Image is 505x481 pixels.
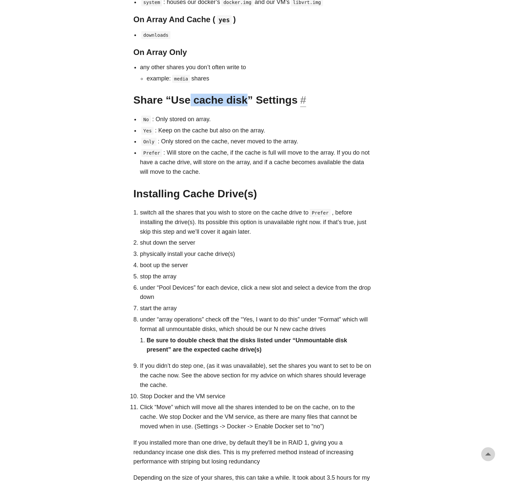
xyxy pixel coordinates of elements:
li: start the array [140,304,372,313]
li: shut down the server [140,238,372,248]
code: Only [141,138,157,146]
li: under “array operations” check off the “Yes, I want to do this” under “Format” which will format ... [140,315,372,355]
strong: Be sure to double check that the disks listed under “Unmountable disk present” are the expected c... [147,337,347,353]
li: If you didn’t do step one, (as it was unavailable), set the shares you want to set to be on the c... [140,361,372,390]
li: : Will store on the cache, if the cache is full will move to the array. If you do not have a cach... [140,148,372,176]
code: downloads [141,31,170,39]
li: : Keep on the cache but also on the array. [140,126,372,135]
a: # [300,94,306,106]
h3: On Array And Cache ( ) [133,15,372,25]
code: No [141,116,151,123]
li: boot up the server [140,261,372,270]
li: Stop Docker and the VM service [140,392,372,401]
li: example: shares [147,74,372,83]
li: : Only stored on array. [140,115,372,124]
code: Prefer [141,149,162,157]
h2: Share “Use cache disk” Settings [133,94,372,106]
a: go to top [481,447,495,461]
code: media [172,75,190,83]
li: physically install your cache drive(s) [140,249,372,259]
li: Click “Move” which will move all the shares intended to be on the cache, on to the cache. We stop... [140,403,372,431]
h2: Installing Cache Drive(s) [133,187,372,200]
li: : Only stored on the cache, never moved to the array. [140,137,372,146]
li: stop the array [140,272,372,281]
li: any other shares you don’t often write to [140,63,372,83]
h3: On Array Only [133,48,372,57]
p: If you installed more than one drive, by default they’ll be in RAID 1, giving you a redundancy in... [133,438,372,466]
code: Yes [141,127,154,135]
code: Prefer [310,209,331,217]
code: yes [217,15,232,25]
li: under “Pool Devices” for each device, click a new slot and select a device from the drop down [140,283,372,302]
li: switch all the shares that you wish to store on the cache drive to , before installing the drive(... [140,208,372,236]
